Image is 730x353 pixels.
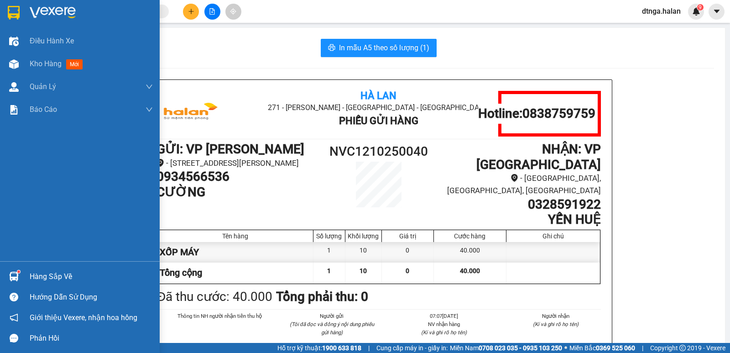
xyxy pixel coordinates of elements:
span: In mẫu A5 theo số lượng (1) [339,42,429,53]
b: GỬI : VP [PERSON_NAME] [156,142,304,157]
img: warehouse-icon [9,82,19,92]
b: Phiếu Gửi Hàng [339,115,418,126]
span: 0 [406,267,409,274]
span: Điều hành xe [30,35,74,47]
h1: Hotline: 0838759759 [478,106,595,121]
span: 40.000 [460,267,480,274]
div: 0 [382,242,434,263]
img: warehouse-icon [9,59,19,69]
li: NV nhận hàng [399,320,489,328]
span: Hỗ trợ kỹ thuật: [277,343,361,353]
li: - [STREET_ADDRESS][PERSON_NAME] [156,157,323,169]
span: environment [156,159,164,167]
strong: 0369 525 060 [596,344,635,352]
li: 07:07[DATE] [399,312,489,320]
span: Quản Lý [30,81,56,92]
h1: NVC1210250040 [323,142,434,162]
img: logo.jpg [156,91,225,137]
span: | [642,343,643,353]
span: printer [328,44,335,53]
b: Hà Lan [360,90,396,101]
h1: 0934566536 [156,169,323,184]
img: icon-new-feature [692,7,700,16]
button: file-add [204,4,220,20]
h1: CƯỜNG [156,184,323,200]
div: Đã thu cước : 40.000 [156,287,272,307]
span: ⚪️ [564,346,567,350]
b: Tổng phải thu: 0 [276,289,368,304]
div: Cước hàng [436,232,504,240]
div: Số lượng [316,232,343,240]
button: plus [183,4,199,20]
li: - [GEOGRAPHIC_DATA], [GEOGRAPHIC_DATA], [GEOGRAPHIC_DATA] [434,172,601,196]
div: Phản hồi [30,332,153,345]
b: NHẬN : VP [GEOGRAPHIC_DATA] [476,142,601,172]
div: Hướng dẫn sử dụng [30,290,153,304]
div: 1 [313,242,345,263]
span: caret-down [713,7,721,16]
span: Kho hàng [30,59,62,68]
div: 40.000 [434,242,506,263]
span: plus [188,8,194,15]
i: (Tôi đã đọc và đồng ý nội dung phiếu gửi hàng) [290,321,374,336]
span: | [368,343,370,353]
span: Cung cấp máy in - giấy in: [376,343,448,353]
span: 10 [360,267,367,274]
span: notification [10,313,18,322]
span: aim [230,8,236,15]
span: 1 [327,267,331,274]
span: question-circle [10,293,18,301]
span: file-add [209,8,215,15]
span: Tổng cộng [160,267,202,278]
span: Miền Nam [450,343,562,353]
i: (Kí và ghi rõ họ tên) [533,321,579,327]
span: Báo cáo [30,104,57,115]
strong: 0708 023 035 - 0935 103 250 [479,344,562,352]
div: Tên hàng [160,232,311,240]
img: solution-icon [9,105,19,115]
button: aim [225,4,241,20]
img: logo-vxr [8,6,20,20]
i: (Kí và ghi rõ họ tên) [421,329,467,336]
img: warehouse-icon [9,272,19,281]
div: Khối lượng [348,232,379,240]
span: Giới thiệu Vexere, nhận hoa hồng [30,312,137,323]
span: message [10,334,18,342]
sup: 9 [697,4,704,11]
button: printerIn mẫu A5 theo số lượng (1) [321,39,437,57]
sup: 1 [17,270,20,273]
img: warehouse-icon [9,37,19,46]
span: dtnga.halan [635,5,688,17]
span: mới [66,59,83,69]
div: Hàng sắp về [30,270,153,284]
span: Miền Bắc [569,343,635,353]
div: Giá trị [384,232,431,240]
h1: YẾN HUỆ [434,212,601,227]
div: Ghi chú [509,232,598,240]
li: 271 - [PERSON_NAME] - [GEOGRAPHIC_DATA] - [GEOGRAPHIC_DATA] [230,102,527,113]
li: Thông tin NH người nhận tiền thu hộ [175,312,265,320]
span: copyright [679,345,686,351]
div: 10 [345,242,382,263]
span: 9 [699,4,702,11]
strong: 1900 633 818 [322,344,361,352]
div: XỐP MÁY [157,242,313,263]
li: Người gửi [287,312,377,320]
span: down [146,106,153,113]
span: environment [511,174,518,182]
h1: 0328591922 [434,197,601,212]
li: Người nhận [511,312,601,320]
button: caret-down [709,4,725,20]
span: down [146,83,153,90]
